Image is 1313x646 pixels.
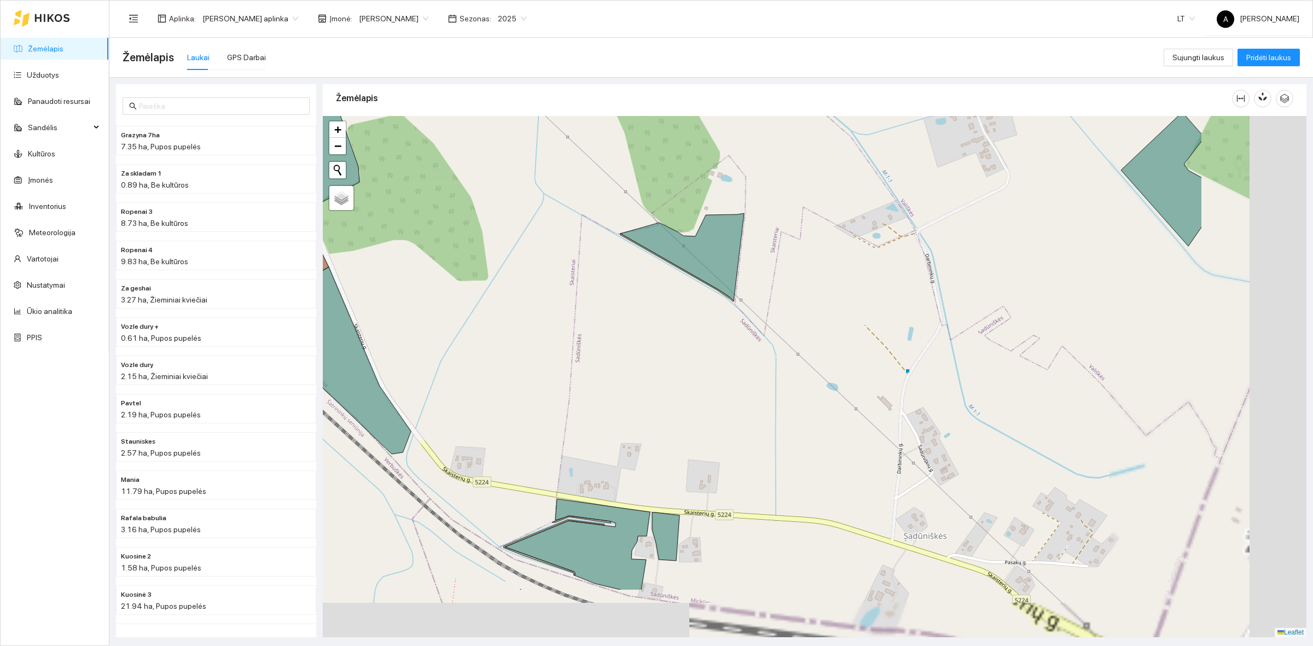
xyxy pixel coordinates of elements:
[1223,10,1228,28] span: A
[329,121,346,138] a: Zoom in
[158,14,166,23] span: layout
[1217,14,1299,23] span: [PERSON_NAME]
[121,410,201,419] span: 2.19 ha, Pupos pupelės
[1164,53,1233,62] a: Sujungti laukus
[27,281,65,289] a: Nustatymai
[121,551,151,562] span: Kuosine 2
[359,10,428,27] span: Jerzy Gvozdovič
[27,71,59,79] a: Užduotys
[1238,53,1300,62] a: Pridėti laukus
[27,254,59,263] a: Vartotojai
[121,130,160,141] span: Grazyna 7ha
[202,10,298,27] span: Jerzy Gvozdovicz aplinka
[121,372,208,381] span: 2.15 ha, Žieminiai kviečiai
[121,142,201,151] span: 7.35 ha, Pupos pupelės
[121,525,201,534] span: 3.16 ha, Pupos pupelės
[28,97,90,106] a: Panaudoti resursai
[121,207,153,217] span: Ropenai 3
[329,162,346,178] button: Initiate a new search
[169,13,196,25] span: Aplinka :
[121,295,207,304] span: 3.27 ha, Žieminiai kviečiai
[121,322,159,332] span: Vozle dury +
[121,398,141,409] span: Pavtel
[139,100,303,112] input: Paieška
[121,245,153,255] span: Ropenai 4
[1233,94,1249,103] span: column-width
[121,563,201,572] span: 1.58 ha, Pupos pupelės
[1177,10,1195,27] span: LT
[318,14,327,23] span: shop
[28,117,90,138] span: Sandėlis
[121,257,188,266] span: 9.83 ha, Be kultūros
[28,176,53,184] a: Įmonės
[187,51,210,63] div: Laukai
[121,334,201,342] span: 0.61 ha, Pupos pupelės
[29,228,75,237] a: Meteorologija
[121,475,140,485] span: Mania
[121,602,206,610] span: 21.94 ha, Pupos pupelės
[28,149,55,158] a: Kultūros
[460,13,491,25] span: Sezonas :
[1238,49,1300,66] button: Pridėti laukus
[129,102,137,110] span: search
[121,219,188,228] span: 8.73 ha, Be kultūros
[28,44,63,53] a: Žemėlapis
[121,168,162,179] span: Za skladam 1
[121,487,206,496] span: 11.79 ha, Pupos pupelės
[1172,51,1224,63] span: Sujungti laukus
[29,202,66,211] a: Inventorius
[1164,49,1233,66] button: Sujungti laukus
[129,14,138,24] span: menu-fold
[329,186,353,210] a: Layers
[121,449,201,457] span: 2.57 ha, Pupos pupelės
[329,13,352,25] span: Įmonė :
[336,83,1232,114] div: Žemėlapis
[329,138,346,154] a: Zoom out
[123,49,174,66] span: Žemėlapis
[121,360,153,370] span: Vozle dury
[1232,90,1250,107] button: column-width
[27,333,42,342] a: PPIS
[334,139,341,153] span: −
[121,590,152,600] span: Kuosinė 3
[27,307,72,316] a: Ūkio analitika
[448,14,457,23] span: calendar
[1246,51,1291,63] span: Pridėti laukus
[121,437,155,447] span: Stauniskes
[498,10,526,27] span: 2025
[123,8,144,30] button: menu-fold
[121,513,166,523] span: Rafala babulia
[227,51,266,63] div: GPS Darbai
[121,181,189,189] span: 0.89 ha, Be kultūros
[121,283,151,294] span: Za geshai
[1277,628,1304,636] a: Leaflet
[334,123,341,136] span: +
